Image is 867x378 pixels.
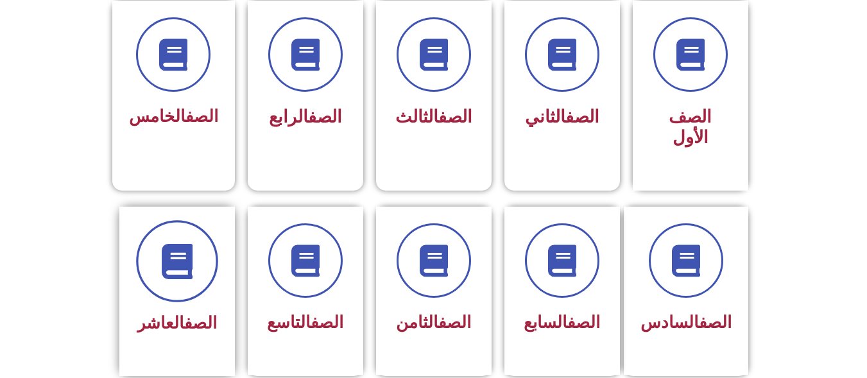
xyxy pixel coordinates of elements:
[669,107,712,148] span: الصف الأول
[524,313,600,332] span: السابع
[308,107,342,127] a: الصف
[395,107,472,127] span: الثالث
[699,313,732,332] a: الصف
[269,107,342,127] span: الرابع
[525,107,599,127] span: الثاني
[129,107,218,126] span: الخامس
[137,313,217,332] span: العاشر
[567,313,600,332] a: الصف
[438,107,472,127] a: الصف
[184,313,217,332] a: الصف
[267,313,343,332] span: التاسع
[565,107,599,127] a: الصف
[640,313,732,332] span: السادس
[438,313,471,332] a: الصف
[396,313,471,332] span: الثامن
[311,313,343,332] a: الصف
[185,107,218,126] a: الصف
